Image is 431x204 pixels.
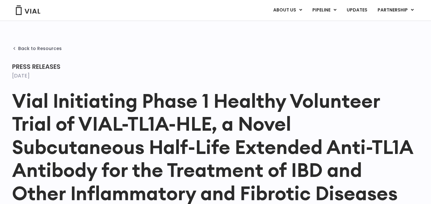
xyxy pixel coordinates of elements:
span: Back to Resources [18,46,62,51]
a: PIPELINEMenu Toggle [307,5,341,16]
span: Press Releases [12,62,60,71]
time: [DATE] [12,72,30,79]
a: UPDATES [342,5,372,16]
a: PARTNERSHIPMenu Toggle [372,5,419,16]
a: ABOUT USMenu Toggle [268,5,307,16]
a: Back to Resources [12,46,62,51]
img: Vial Logo [15,5,41,15]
